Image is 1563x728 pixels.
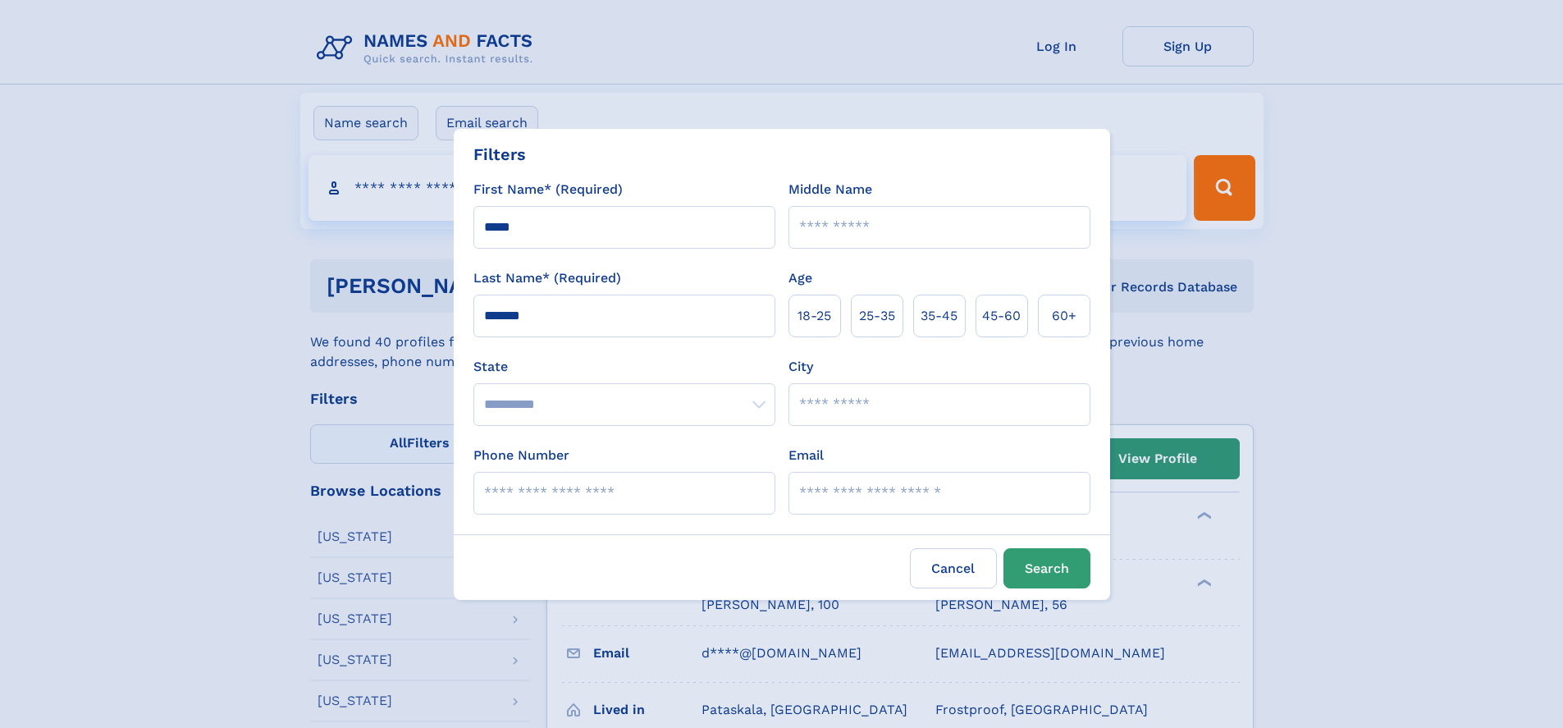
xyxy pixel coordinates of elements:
[788,357,813,377] label: City
[797,306,831,326] span: 18‑25
[788,268,812,288] label: Age
[473,357,775,377] label: State
[788,446,824,465] label: Email
[473,268,621,288] label: Last Name* (Required)
[788,180,872,199] label: Middle Name
[859,306,895,326] span: 25‑35
[1003,548,1090,588] button: Search
[473,142,526,167] div: Filters
[1052,306,1076,326] span: 60+
[982,306,1021,326] span: 45‑60
[921,306,957,326] span: 35‑45
[910,548,997,588] label: Cancel
[473,180,623,199] label: First Name* (Required)
[473,446,569,465] label: Phone Number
